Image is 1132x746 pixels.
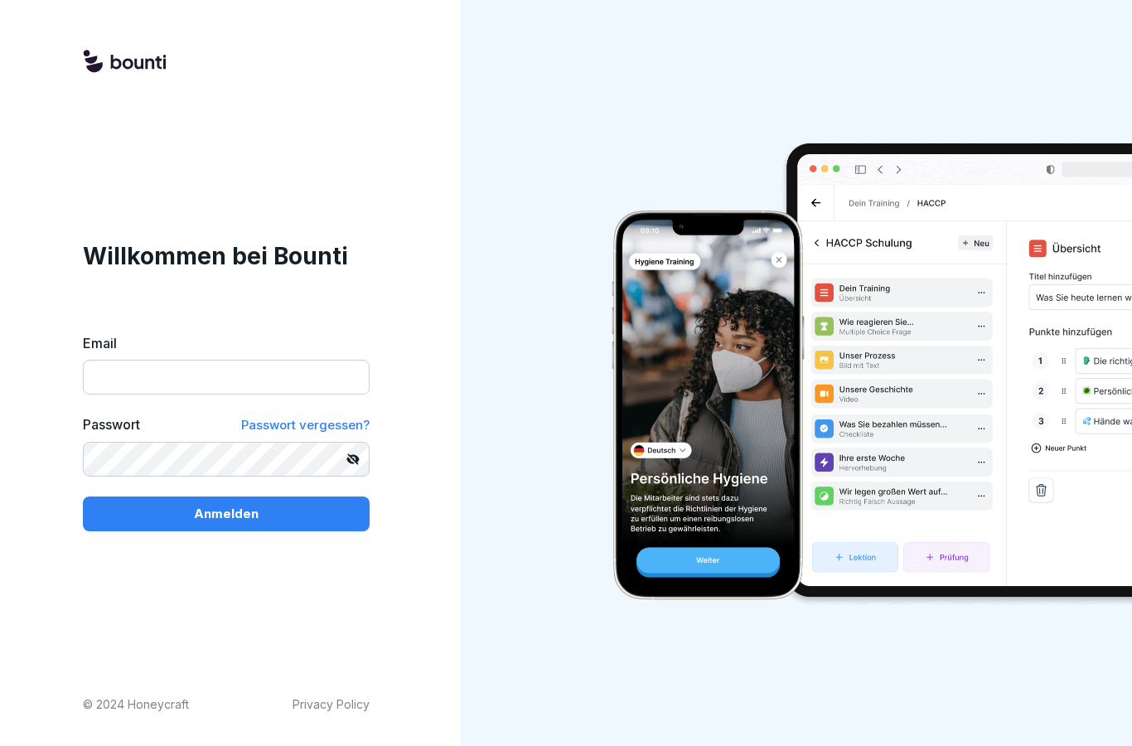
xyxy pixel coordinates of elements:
img: logo.svg [83,50,166,75]
label: Passwort [83,414,140,435]
button: Anmelden [83,497,370,531]
a: Passwort vergessen? [241,414,370,435]
p: Anmelden [194,505,259,523]
p: © 2024 Honeycraft [83,695,189,713]
label: Email [83,333,370,353]
span: Passwort vergessen? [241,417,370,433]
h1: Willkommen bei Bounti [83,239,370,274]
a: Privacy Policy [293,695,370,713]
